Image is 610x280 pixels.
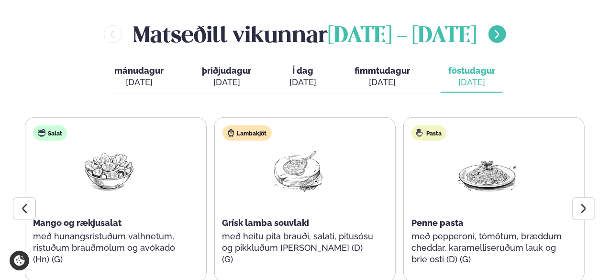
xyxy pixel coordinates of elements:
div: Lambakjöt [222,125,272,141]
p: með hunangsristuðum valhnetum, ristuðum brauðmolum og avókadó (Hn) (G) [33,231,185,265]
img: Lamb-Meat.png [268,148,329,193]
div: Salat [33,125,67,141]
a: Cookie settings [10,251,29,270]
span: Mango og rækjusalat [33,218,122,228]
img: pasta.svg [416,129,424,137]
p: með pepperoni, tómötum, bræddum cheddar, karamelliseruðum lauk og brie osti (D) (G) [411,231,564,265]
span: Penne pasta [411,218,464,228]
img: salad.svg [38,129,45,137]
span: þriðjudagur [202,66,251,76]
span: föstudagur [448,66,495,76]
img: Spagetti.png [457,148,518,193]
div: Pasta [411,125,446,141]
img: Lamb.svg [227,129,235,137]
img: Salad.png [78,148,140,193]
button: menu-btn-left [104,25,122,43]
button: menu-btn-right [488,25,506,43]
h2: Matseðill vikunnar [133,19,477,50]
span: Í dag [289,65,316,77]
div: [DATE] [355,77,410,88]
div: [DATE] [448,77,495,88]
div: [DATE] [289,77,316,88]
div: [DATE] [114,77,164,88]
span: Grísk lamba souvlaki [222,218,310,228]
button: þriðjudagur [DATE] [194,61,259,93]
span: [DATE] - [DATE] [328,26,477,47]
span: mánudagur [114,66,164,76]
button: föstudagur [DATE] [441,61,503,93]
button: mánudagur [DATE] [107,61,171,93]
button: fimmtudagur [DATE] [347,61,418,93]
p: með heitu pita brauði, salati, pitusósu og pikkluðum [PERSON_NAME] (D) (G) [222,231,375,265]
span: fimmtudagur [355,66,410,76]
div: [DATE] [202,77,251,88]
button: Í dag [DATE] [282,61,324,93]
